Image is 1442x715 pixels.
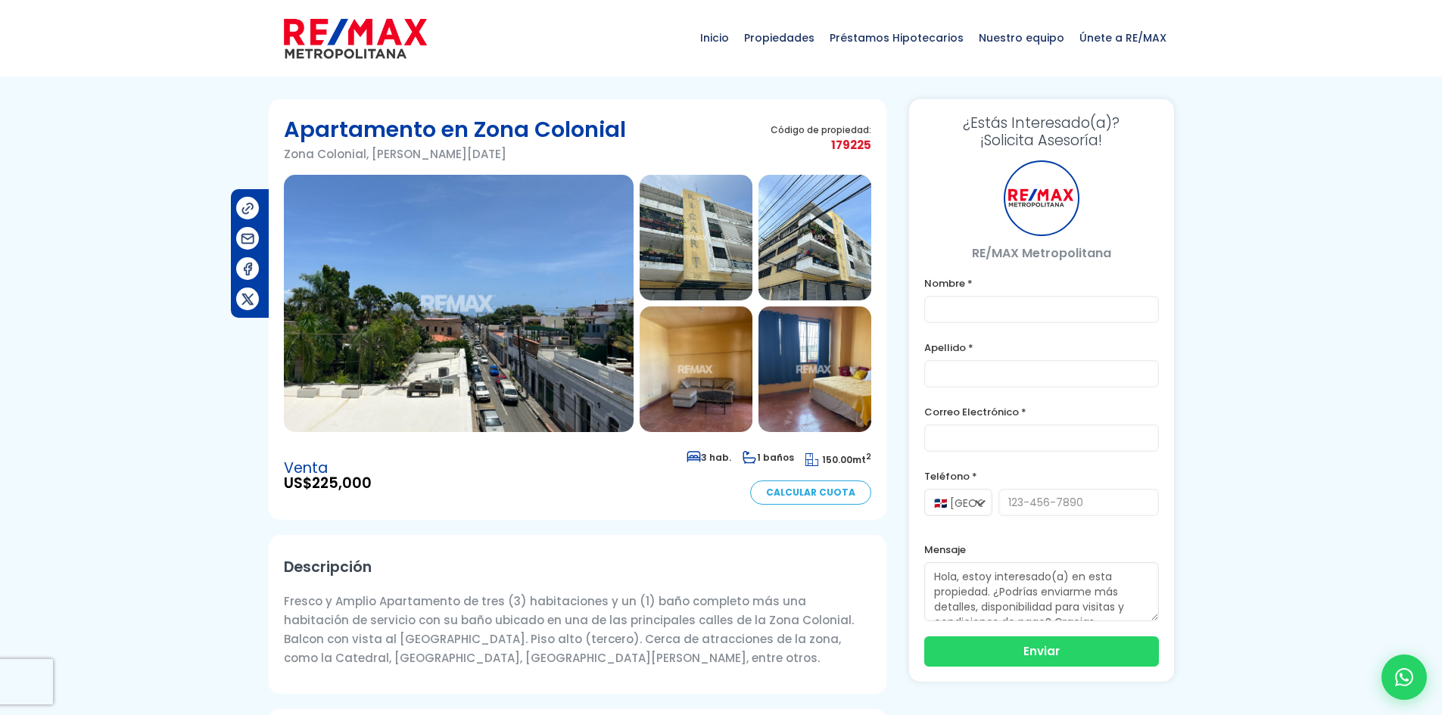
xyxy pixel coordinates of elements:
img: remax-metropolitana-logo [284,16,427,61]
img: Apartamento en Zona Colonial [758,306,871,432]
span: Préstamos Hipotecarios [822,15,971,61]
span: US$ [284,476,372,491]
span: Nuestro equipo [971,15,1072,61]
sup: 2 [866,451,871,462]
textarea: Hola, estoy interesado(a) en esta propiedad. ¿Podrías enviarme más detalles, disponibilidad para ... [924,562,1159,621]
span: Código de propiedad: [771,124,871,135]
a: Calcular Cuota [750,480,871,505]
label: Correo Electrónico * [924,403,1159,421]
p: RE/MAX Metropolitana [924,244,1159,263]
img: Apartamento en Zona Colonial [284,175,634,432]
span: ¿Estás Interesado(a)? [924,114,1159,132]
img: Apartamento en Zona Colonial [640,175,752,300]
input: 123-456-7890 [998,489,1159,516]
button: Enviar [924,636,1159,667]
img: Apartamento en Zona Colonial [640,306,752,432]
span: mt [805,453,871,466]
h2: Descripción [284,550,871,584]
h3: ¡Solicita Asesoría! [924,114,1159,149]
span: 3 hab. [687,451,731,464]
label: Nombre * [924,274,1159,293]
label: Teléfono * [924,467,1159,486]
span: 179225 [771,135,871,154]
span: Únete a RE/MAX [1072,15,1174,61]
img: Compartir [240,291,256,307]
div: RE/MAX Metropolitana [1004,160,1079,236]
label: Mensaje [924,540,1159,559]
img: Compartir [240,231,256,247]
span: Propiedades [737,15,822,61]
span: 1 baños [743,451,794,464]
span: Inicio [693,15,737,61]
img: Apartamento en Zona Colonial [758,175,871,300]
span: 150.00 [822,453,852,466]
h1: Apartamento en Zona Colonial [284,114,626,145]
span: Venta [284,461,372,476]
p: Zona Colonial, [PERSON_NAME][DATE] [284,145,626,163]
img: Compartir [240,261,256,277]
p: Fresco y Amplio Apartamento de tres (3) habitaciones y un (1) baño completo más una habitación de... [284,592,871,667]
img: Compartir [240,201,256,216]
label: Apellido * [924,338,1159,357]
span: 225,000 [312,473,372,493]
